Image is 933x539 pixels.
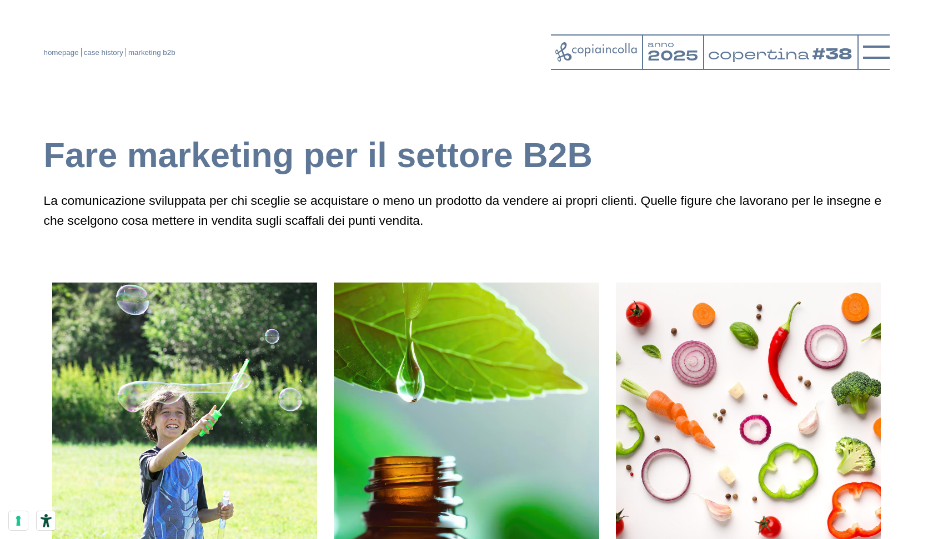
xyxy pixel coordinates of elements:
[647,39,674,50] tspan: anno
[9,511,28,530] button: Le tue preferenze relative al consenso per le tecnologie di tracciamento
[44,190,890,231] p: La comunicazione sviluppata per chi sceglie se acquistare o meno un prodotto da vendere ai propri...
[811,44,851,66] tspan: #38
[84,48,123,57] a: case history
[647,46,698,66] tspan: 2025
[37,511,56,530] button: Strumenti di accessibilità
[44,48,79,57] a: homepage
[44,133,890,177] h1: Fare marketing per il settore B2B
[708,44,809,64] tspan: copertina
[128,48,175,57] a: marketing b2b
